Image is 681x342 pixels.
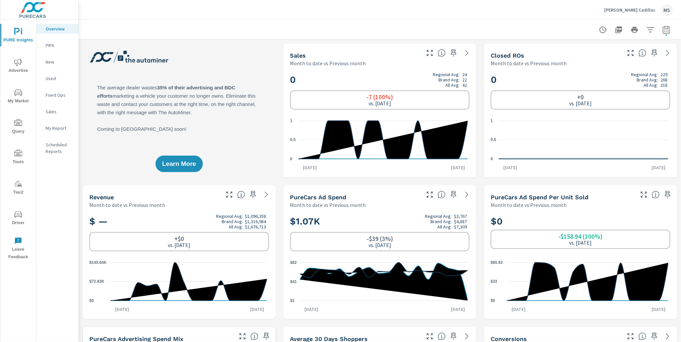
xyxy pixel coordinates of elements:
text: 0 [491,157,493,161]
p: All Avg: [229,224,243,229]
p: Regional Avg: [425,214,452,219]
p: [DATE] [246,306,269,313]
div: Fixed Ops [36,90,78,100]
h2: 0 [491,72,670,88]
p: [DATE] [446,164,470,171]
text: 0.5 [491,138,496,142]
span: Tier2 [2,180,34,196]
p: [DATE] [647,164,670,171]
p: 229 [661,72,668,77]
h5: Closed ROs [491,52,524,59]
span: Tools [2,150,34,166]
button: Select Date Range [660,23,673,36]
button: Make Fullscreen [425,331,435,342]
p: vs. [DATE] [569,240,592,246]
p: $4,887 [454,219,467,224]
p: $3,767 [454,214,467,219]
h5: Revenue [89,194,114,201]
text: 0.5 [290,138,296,142]
span: Advertise [2,58,34,74]
span: Save this to your personalized report [649,331,660,342]
h5: PureCars Ad Spend Per Unit Sold [491,194,588,201]
p: 22 [462,77,467,82]
button: Apply Filters [644,23,657,36]
a: See more details in report [662,48,673,58]
p: Used [46,75,73,82]
p: [DATE] [111,306,134,313]
button: Make Fullscreen [425,189,435,200]
p: [DATE] [300,306,323,313]
span: Save this to your personalized report [248,189,258,200]
p: Regional Avg: [216,214,243,219]
span: This table looks at how you compare to the amount of budget you spend per channel as opposed to y... [250,332,258,340]
button: Make Fullscreen [625,48,636,58]
h2: $0 [491,216,670,227]
h2: $ — [89,214,269,229]
h5: PureCars Ad Spend [290,194,346,201]
div: PIPA [36,40,78,50]
a: See more details in report [462,189,472,200]
p: New [46,59,73,65]
p: [DATE] [446,306,470,313]
p: Brand Avg: [438,77,460,82]
div: Used [36,73,78,83]
a: See more details in report [462,331,472,342]
div: nav menu [0,20,36,264]
div: MS [661,4,673,16]
p: All Avg: [437,224,452,229]
span: Save this to your personalized report [662,189,673,200]
text: $0 [89,298,94,303]
h6: -$39 (3%) [367,235,393,242]
button: Make Fullscreen [639,189,649,200]
h2: 0 [290,72,470,88]
text: 1 [290,119,293,123]
button: Make Fullscreen [237,331,248,342]
button: Make Fullscreen [625,331,636,342]
h2: $1.07K [290,214,470,229]
h6: +$0 [174,235,184,242]
text: $0 [491,298,495,303]
text: $145.64K [89,260,107,265]
span: Number of vehicles sold by the dealership over the selected date range. [Source: This data is sou... [438,49,446,57]
p: Fixed Ops [46,92,73,98]
p: 318 [661,82,668,88]
p: Regional Avg: [433,72,460,77]
text: 1 [491,119,493,123]
text: 0 [290,157,293,161]
h6: -7 (100%) [366,94,393,100]
div: Sales [36,107,78,117]
span: Number of Repair Orders Closed by the selected dealership group over the selected time range. [So... [639,49,647,57]
p: vs. [DATE] [369,100,391,106]
text: $1 [290,298,295,303]
span: My Market [2,89,34,105]
p: 42 [462,82,467,88]
a: See more details in report [462,48,472,58]
span: Total cost of media for all PureCars channels for the selected dealership group over the selected... [438,191,446,199]
p: PIPA [46,42,73,49]
span: Average cost of advertising per each vehicle sold at the dealer over the selected date range. The... [652,191,660,199]
span: Learn More [162,161,196,167]
p: Sales [46,108,73,115]
p: [DATE] [507,306,530,313]
button: Make Fullscreen [224,189,235,200]
text: $33 [491,279,497,284]
span: Driver [2,211,34,227]
span: Total sales revenue over the selected date range. [Source: This data is sourced from the dealer’s... [237,191,245,199]
h5: Sales [290,52,306,59]
p: [DATE] [298,164,321,171]
span: Save this to your personalized report [448,48,459,58]
p: Month to date vs Previous month [89,201,165,209]
div: My Report [36,123,78,133]
p: Overview [46,25,73,32]
p: My Report [46,125,73,131]
p: $1,676,713 [245,224,266,229]
text: $72.82K [89,279,105,284]
p: [DATE] [499,164,522,171]
button: Learn More [156,156,203,172]
p: 268 [661,77,668,82]
p: Brand Avg: [222,219,243,224]
p: All Avg: [445,82,460,88]
a: See more details in report [261,189,272,200]
p: 24 [462,72,467,77]
p: $1,096,358 [245,214,266,219]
